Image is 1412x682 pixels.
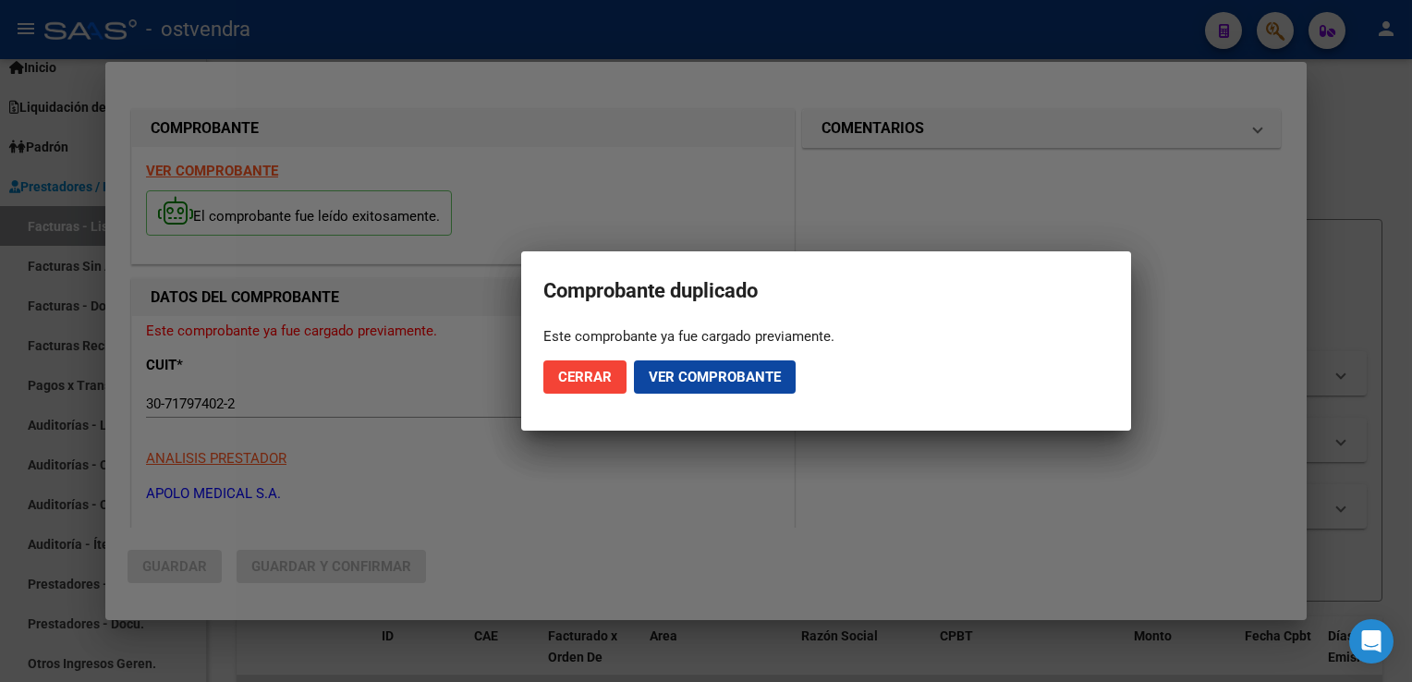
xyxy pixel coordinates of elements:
div: Open Intercom Messenger [1349,619,1394,664]
div: Este comprobante ya fue cargado previamente. [543,327,1109,346]
button: Cerrar [543,360,627,394]
span: Cerrar [558,369,612,385]
h2: Comprobante duplicado [543,274,1109,309]
button: Ver comprobante [634,360,796,394]
span: Ver comprobante [649,369,781,385]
